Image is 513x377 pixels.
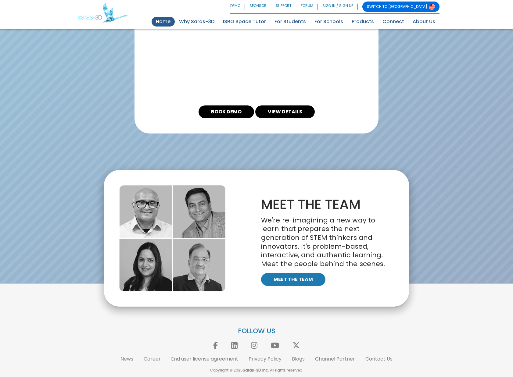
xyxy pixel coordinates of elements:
[219,17,270,27] a: ISRO Space Tutor
[365,355,393,362] a: Contact Us
[310,17,347,27] a: For Schools
[78,3,128,23] img: Saras 3D
[119,185,225,291] img: meet the team
[318,2,358,12] a: SIGN IN / SIGN UP
[152,17,175,27] a: Home
[292,355,305,362] a: Blogs
[296,2,318,12] a: FORUM
[230,2,245,12] a: DEMO
[144,355,161,362] a: Career
[378,17,408,27] a: Connect
[78,327,435,336] p: FOLLOW US
[255,105,315,118] a: VIEW DETAILS
[261,273,325,286] a: MEET THE TEAM
[175,17,219,27] a: Why Saras-3D
[315,355,355,362] a: Channel Partner
[78,368,435,373] p: Copyright © 2025 . All rights reserved.
[270,17,310,27] a: For Students
[120,355,133,362] a: News
[271,2,296,12] a: SUPPORT
[261,198,361,211] p: MEET THE TEAM
[199,105,254,118] a: BOOK DEMO
[362,2,439,12] a: SWITCH TO [GEOGRAPHIC_DATA]
[261,215,385,269] span: We're re-imagining a new way to learn that prepares the next generation of STEM thinkers and inno...
[171,355,238,362] a: End user license agreement
[347,17,378,27] a: Products
[249,355,282,362] a: Privacy Policy
[243,368,268,373] b: Saras-3D, Inc
[429,4,435,10] img: Switch to USA
[245,2,271,12] a: SPONSOR
[408,17,439,27] a: About Us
